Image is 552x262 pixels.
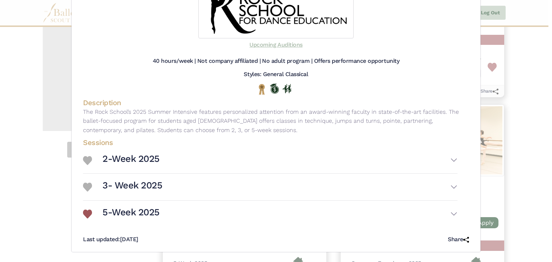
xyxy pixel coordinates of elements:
[262,57,312,65] h5: No adult program |
[244,71,308,78] h5: Styles: General Classical
[77,107,475,135] p: The Rock School’s 2025 Summer Intensive features personalized attention from an award-winning fac...
[102,153,160,165] h3: 2-Week 2025
[83,236,120,243] span: Last updated:
[257,84,266,95] img: National
[314,57,400,65] h5: Offers performance opportunity
[448,236,469,243] h5: Share
[102,177,457,197] button: 3- Week 2025
[77,138,463,147] h4: Sessions
[249,41,302,48] a: Upcoming Auditions
[83,156,92,165] img: Heart
[102,179,162,192] h3: 3- Week 2025
[77,98,475,107] h4: Description
[282,84,291,93] img: In Person
[83,183,92,192] img: Heart
[102,203,457,224] button: 5-Week 2025
[153,57,196,65] h5: 40 hours/week |
[83,210,92,219] img: Heart
[270,84,279,94] img: Offers Scholarship
[197,57,261,65] h5: Not company affiliated |
[83,236,138,243] h5: [DATE]
[102,206,160,219] h3: 5-Week 2025
[102,150,457,171] button: 2-Week 2025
